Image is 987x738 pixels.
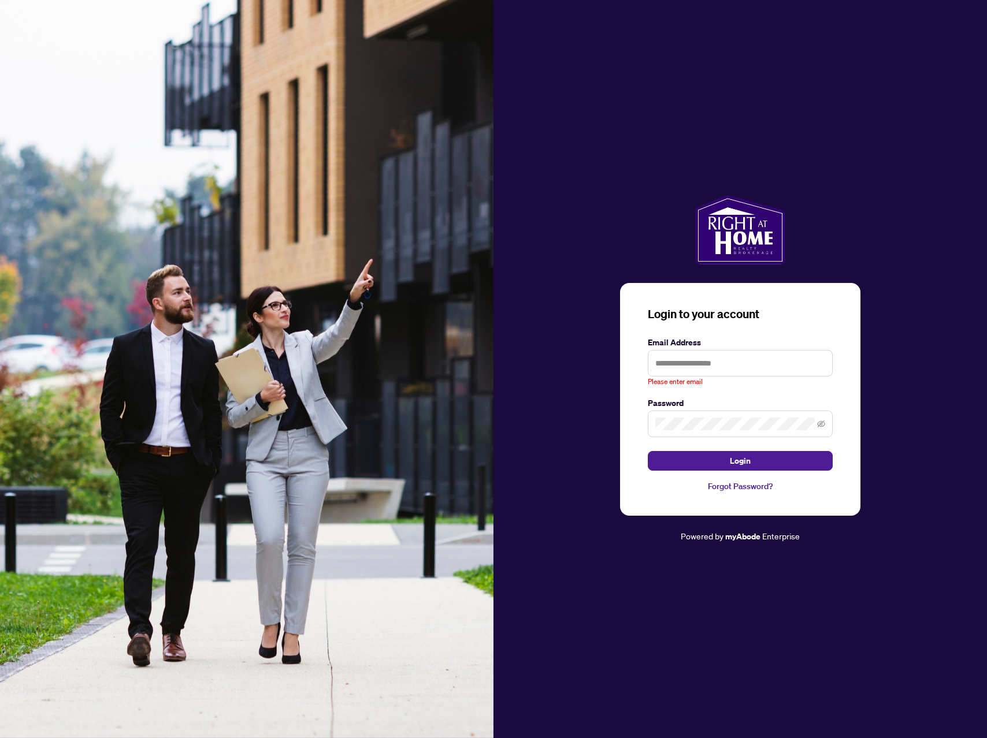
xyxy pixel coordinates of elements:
span: Enterprise [762,531,800,541]
a: myAbode [725,530,760,543]
a: Forgot Password? [648,480,833,493]
img: ma-logo [695,195,785,264]
span: eye-invisible [817,420,825,428]
label: Email Address [648,336,833,349]
span: Powered by [681,531,723,541]
label: Password [648,397,833,409]
span: Please enter email [648,377,703,387]
h3: Login to your account [648,306,833,322]
span: Login [730,452,751,470]
button: Login [648,451,833,471]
